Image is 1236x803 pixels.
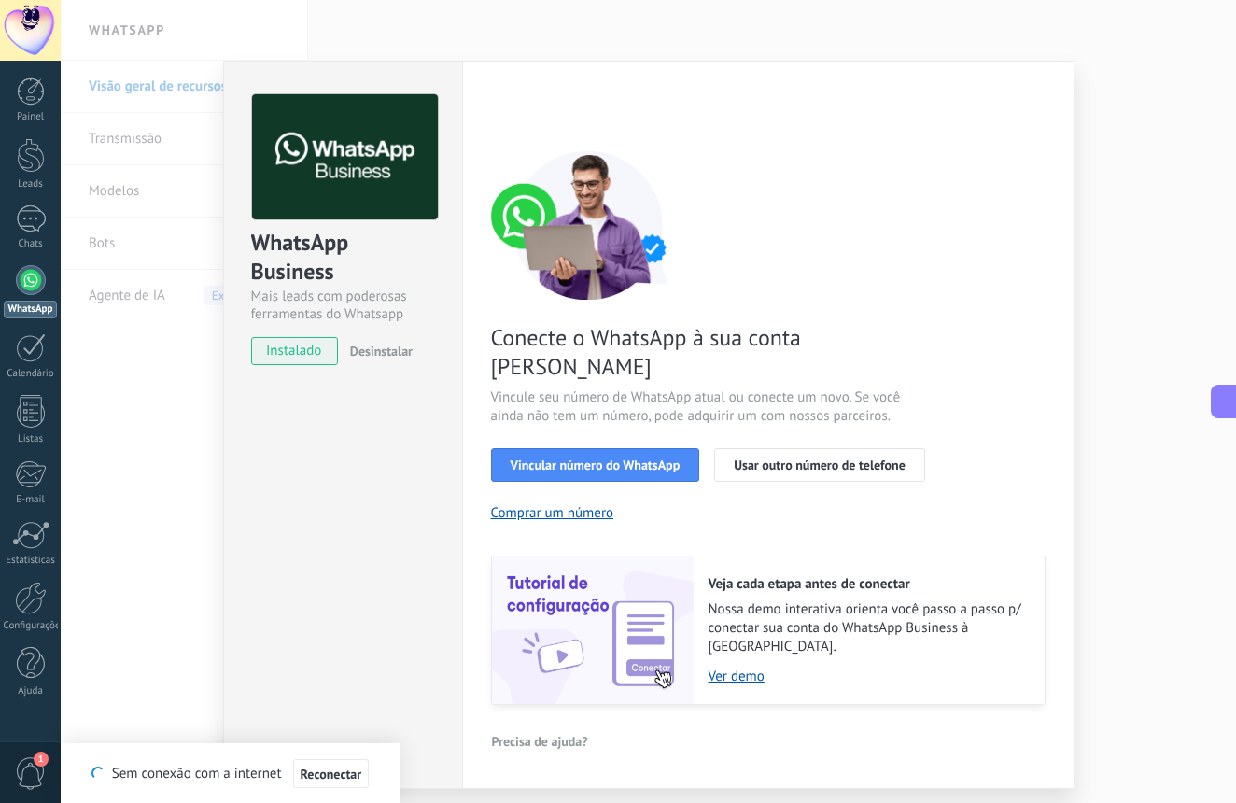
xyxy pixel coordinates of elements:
[4,368,58,380] div: Calendário
[709,575,1026,593] h2: Veja cada etapa antes de conectar
[4,111,58,123] div: Painel
[252,337,337,365] span: instalado
[709,600,1026,656] span: Nossa demo interativa orienta você passo a passo p/ conectar sua conta do WhatsApp Business à [GE...
[252,94,438,220] img: logo_main.png
[301,768,362,781] span: Reconectar
[4,620,58,632] div: Configurações
[491,448,700,482] button: Vincular número do WhatsApp
[350,343,413,359] span: Desinstalar
[4,433,58,445] div: Listas
[251,228,435,288] div: WhatsApp Business
[511,458,681,472] span: Vincular número do WhatsApp
[4,494,58,506] div: E-mail
[343,337,413,365] button: Desinstalar
[491,504,614,522] button: Comprar um número
[4,685,58,697] div: Ajuda
[492,735,588,748] span: Precisa de ajuda?
[491,150,687,300] img: connect number
[734,458,906,472] span: Usar outro número de telefone
[34,752,49,767] span: 1
[491,727,589,755] button: Precisa de ajuda?
[4,301,57,318] div: WhatsApp
[293,759,370,789] button: Reconectar
[251,288,435,323] div: Mais leads com poderosas ferramentas do Whatsapp
[491,323,935,381] span: Conecte o WhatsApp à sua conta [PERSON_NAME]
[491,388,935,426] span: Vincule seu número de WhatsApp atual ou conecte um novo. Se você ainda não tem um número, pode ad...
[4,555,58,567] div: Estatísticas
[4,238,58,250] div: Chats
[709,668,1026,685] a: Ver demo
[91,758,369,789] div: Sem conexão com a internet
[714,448,925,482] button: Usar outro número de telefone
[4,178,58,190] div: Leads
